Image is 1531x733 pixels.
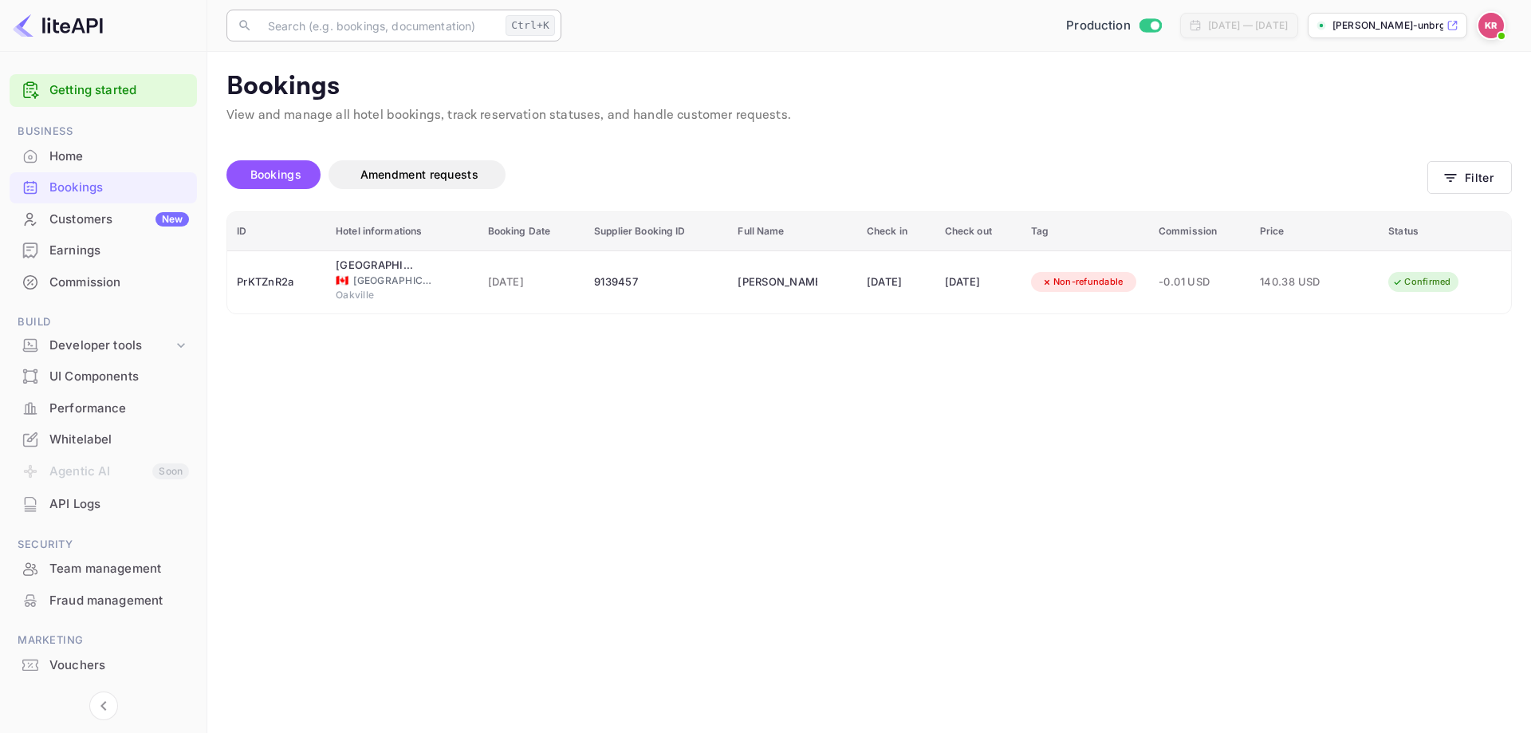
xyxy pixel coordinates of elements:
th: Supplier Booking ID [584,212,728,251]
span: Canada [336,275,348,286]
div: Ctrl+K [506,15,555,36]
a: Getting started [49,81,189,100]
div: UI Components [49,368,189,386]
a: CustomersNew [10,204,197,234]
div: [DATE] [867,270,926,295]
div: Non-refundable [1031,272,1134,292]
th: Tag [1021,212,1149,251]
span: [GEOGRAPHIC_DATA] [353,274,433,288]
div: Home [49,148,189,166]
a: Team management [10,554,197,583]
div: Developer tools [49,337,173,355]
span: Production [1066,17,1131,35]
div: Bookings [10,172,197,203]
a: Earnings [10,235,197,265]
a: Vouchers [10,650,197,680]
div: API Logs [10,489,197,520]
div: Home [10,141,197,172]
table: booking table [227,212,1511,313]
p: View and manage all hotel bookings, track reservation statuses, and handle customer requests. [226,106,1512,125]
span: Amendment requests [360,167,478,181]
a: API Logs [10,489,197,518]
div: PrKTZnR2a [237,270,317,295]
div: Switch to Sandbox mode [1060,17,1167,35]
a: Performance [10,393,197,423]
div: Commission [49,274,189,292]
th: Booking Date [478,212,585,251]
div: Team management [49,560,189,578]
a: Bookings [10,172,197,202]
a: Commission [10,267,197,297]
span: Business [10,123,197,140]
div: New [155,212,189,227]
span: 140.38 USD [1260,274,1340,291]
div: Vouchers [10,650,197,681]
span: Build [10,313,197,331]
div: [DATE] — [DATE] [1208,18,1288,33]
input: Search (e.g. bookings, documentation) [258,10,499,41]
div: Earnings [10,235,197,266]
button: Collapse navigation [89,692,118,720]
p: [PERSON_NAME]-unbrg.[PERSON_NAME]... [1332,18,1443,33]
div: Fraud management [49,592,189,610]
div: CustomersNew [10,204,197,235]
th: Full Name [728,212,856,251]
th: Commission [1149,212,1250,251]
span: [DATE] [488,274,576,291]
th: ID [227,212,326,251]
div: account-settings tabs [226,160,1427,189]
button: Filter [1427,161,1512,194]
div: Customers [49,211,189,229]
div: Earnings [49,242,189,260]
div: Bookings [49,179,189,197]
div: Performance [49,400,189,418]
th: Status [1379,212,1511,251]
div: 9139457 [594,270,718,295]
img: LiteAPI logo [13,13,103,38]
th: Price [1250,212,1379,251]
div: Developer tools [10,332,197,360]
div: Team management [10,554,197,585]
span: Oakville [336,288,415,302]
div: Fairfield Inn by Marriott Toronto Oakville [336,258,415,274]
div: Performance [10,393,197,424]
span: Bookings [250,167,301,181]
p: Bookings [226,71,1512,103]
div: API Logs [49,495,189,514]
th: Check out [935,212,1021,251]
div: [DATE] [945,270,1012,295]
th: Check in [857,212,935,251]
a: Home [10,141,197,171]
a: UI Components [10,361,197,391]
div: UI Components [10,361,197,392]
div: Jilai Liao [738,270,817,295]
span: Security [10,536,197,554]
div: Whitelabel [49,431,189,449]
th: Hotel informations [326,212,478,251]
span: Marketing [10,632,197,649]
div: Fraud management [10,585,197,617]
div: Whitelabel [10,424,197,455]
span: -0.01 USD [1159,274,1241,291]
div: Getting started [10,74,197,107]
img: Kobus Roux [1478,13,1504,38]
a: Whitelabel [10,424,197,454]
div: Confirmed [1382,272,1461,292]
a: Fraud management [10,585,197,615]
div: Vouchers [49,656,189,675]
div: Commission [10,267,197,298]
